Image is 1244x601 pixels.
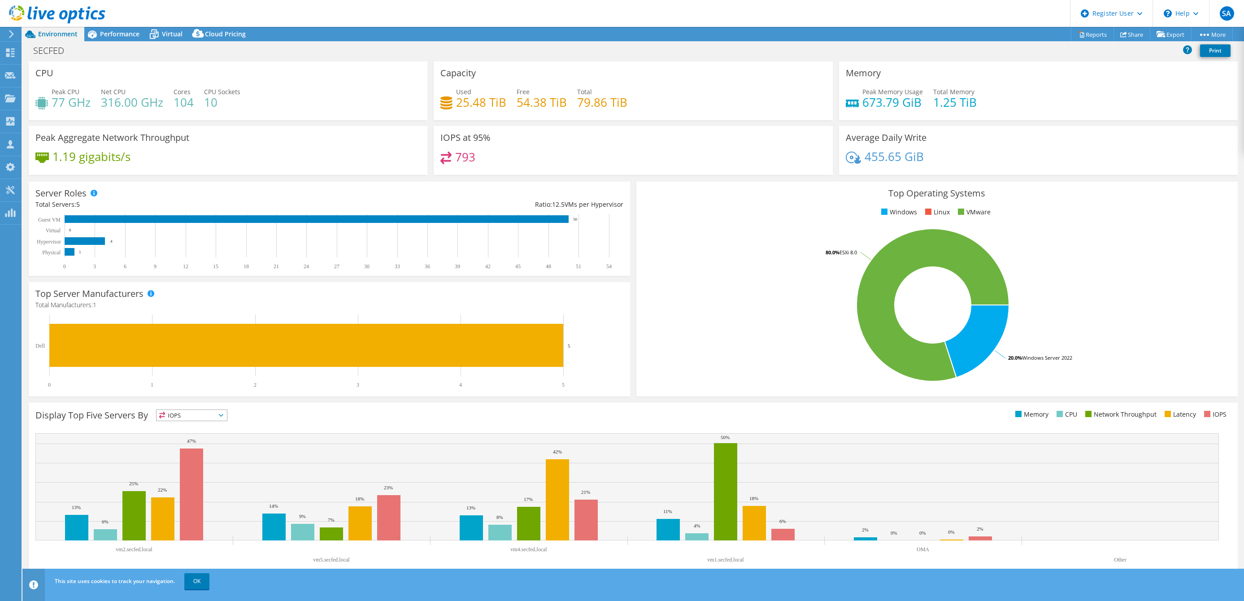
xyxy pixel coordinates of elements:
text: Virtual [46,227,61,234]
text: 50% [721,435,730,440]
text: 30 [364,263,370,270]
h3: IOPS at 95% [440,133,491,143]
h4: 1.25 TiB [933,97,977,107]
span: Peak CPU [52,87,79,96]
span: Cloud Pricing [205,30,246,38]
div: Ratio: VMs per Hypervisor [329,200,623,209]
text: vm5.secfed.local [313,557,350,563]
h4: 54.38 TiB [517,97,567,107]
a: More [1191,27,1233,41]
text: 22% [158,487,167,492]
text: Hypervisor [37,239,61,245]
text: 4% [694,523,700,528]
h4: 1.19 gigabits/s [52,152,130,161]
text: 42% [553,449,562,454]
a: Export [1150,27,1192,41]
text: 4 [110,239,113,244]
li: Network Throughput [1083,409,1157,419]
text: 36 [425,263,430,270]
h4: 793 [455,152,475,162]
text: 51 [576,263,581,270]
h4: Total Manufacturers: [35,300,623,310]
h1: SECFED [29,46,78,56]
span: Total [577,87,592,96]
text: 9% [299,514,306,519]
text: 39 [455,263,460,270]
text: 18% [355,496,364,501]
h4: 79.86 TiB [577,97,627,107]
h4: 316.00 GHz [101,97,163,107]
text: 23% [384,485,393,490]
text: 0% [919,530,926,536]
text: 13% [466,505,475,510]
span: CPU Sockets [204,87,240,96]
text: Guest VM [38,217,61,223]
span: Used [456,87,471,96]
text: 54 [606,263,612,270]
text: Dell [35,343,45,349]
text: 2% [977,526,983,531]
h3: Average Daily Write [846,133,926,143]
text: 8% [496,514,503,520]
text: 15 [213,263,218,270]
span: Peak Memory Usage [862,87,923,96]
tspan: Windows Server 2022 [1022,354,1072,361]
text: 5 [562,382,565,388]
text: 42 [485,263,491,270]
text: 5 [568,343,570,348]
span: 12.5 [552,200,565,209]
li: Linux [923,207,950,217]
text: 18 [244,263,249,270]
div: Total Servers: [35,200,329,209]
h3: Top Operating Systems [643,188,1231,198]
text: 25% [129,481,138,486]
h3: Capacity [440,68,476,78]
li: Windows [879,207,917,217]
text: 6% [779,518,786,524]
h4: 455.65 GiB [865,152,924,161]
span: 5 [76,200,80,209]
span: Total Memory [933,87,974,96]
span: This site uses cookies to track your navigation. [55,577,175,585]
h4: 77 GHz [52,97,91,107]
text: 0 [63,263,66,270]
tspan: ESXi 8.0 [839,249,857,256]
span: IOPS [157,410,227,421]
span: Net CPU [101,87,126,96]
text: 2 [254,382,257,388]
text: 6% [102,519,109,524]
text: 27 [334,263,339,270]
span: Free [517,87,530,96]
text: OMA [917,546,929,553]
li: CPU [1054,409,1077,419]
a: Reports [1071,27,1114,41]
tspan: 80.0% [826,249,839,256]
tspan: 20.0% [1008,354,1022,361]
li: IOPS [1202,409,1227,419]
li: VMware [956,207,991,217]
li: Memory [1013,409,1048,419]
h3: CPU [35,68,53,78]
text: vm4.secfed.local [510,546,547,553]
h3: Top Server Manufacturers [35,289,144,299]
text: 45 [515,263,521,270]
h4: 104 [174,97,194,107]
span: Cores [174,87,191,96]
text: 0 [69,228,71,232]
span: Virtual [162,30,183,38]
text: 13% [72,505,81,510]
text: 3 [357,382,359,388]
span: 1 [93,300,96,309]
span: Environment [38,30,78,38]
h3: Memory [846,68,881,78]
text: 1 [151,382,153,388]
text: 7% [328,517,335,523]
text: 0 [48,382,51,388]
h3: Server Roles [35,188,87,198]
text: 1 [79,250,81,254]
text: 24 [304,263,309,270]
text: 12 [183,263,188,270]
text: 2% [862,527,869,532]
text: 33 [395,263,400,270]
a: Share [1114,27,1150,41]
